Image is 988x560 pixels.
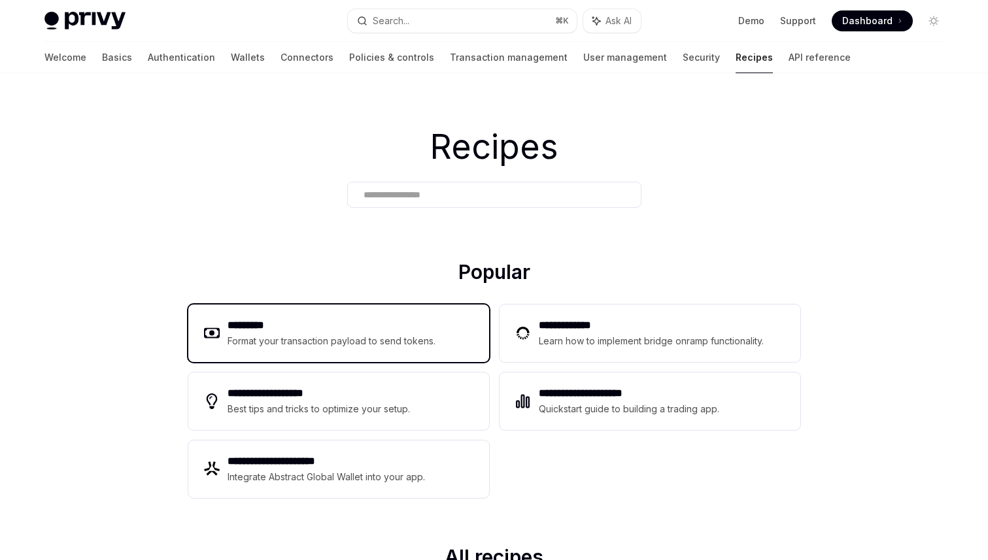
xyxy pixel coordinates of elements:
[736,42,773,73] a: Recipes
[539,333,768,349] div: Learn how to implement bridge onramp functionality.
[539,401,720,417] div: Quickstart guide to building a trading app.
[583,42,667,73] a: User management
[44,12,126,30] img: light logo
[605,14,632,27] span: Ask AI
[923,10,944,31] button: Toggle dark mode
[188,260,800,289] h2: Popular
[348,9,577,33] button: Search...⌘K
[789,42,851,73] a: API reference
[842,14,893,27] span: Dashboard
[281,42,333,73] a: Connectors
[832,10,913,31] a: Dashboard
[349,42,434,73] a: Policies & controls
[373,13,409,29] div: Search...
[500,305,800,362] a: **** **** ***Learn how to implement bridge onramp functionality.
[228,401,412,417] div: Best tips and tricks to optimize your setup.
[780,14,816,27] a: Support
[148,42,215,73] a: Authentication
[231,42,265,73] a: Wallets
[738,14,764,27] a: Demo
[583,9,641,33] button: Ask AI
[228,333,436,349] div: Format your transaction payload to send tokens.
[102,42,132,73] a: Basics
[228,469,426,485] div: Integrate Abstract Global Wallet into your app.
[450,42,568,73] a: Transaction management
[683,42,720,73] a: Security
[44,42,86,73] a: Welcome
[555,16,569,26] span: ⌘ K
[188,305,489,362] a: **** ****Format your transaction payload to send tokens.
